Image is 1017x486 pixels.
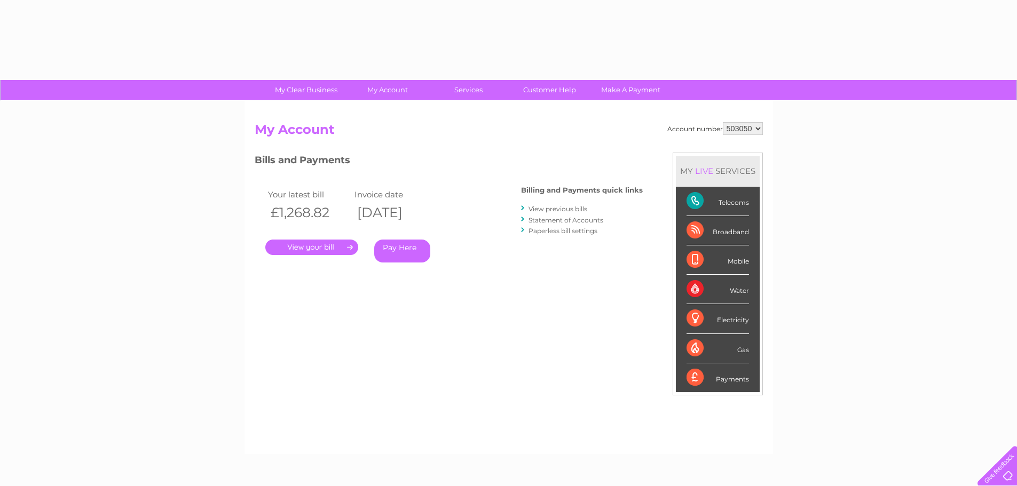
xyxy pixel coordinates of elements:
a: Paperless bill settings [529,227,597,235]
a: Make A Payment [587,80,675,100]
h2: My Account [255,122,763,142]
td: Invoice date [352,187,439,202]
h4: Billing and Payments quick links [521,186,643,194]
div: MY SERVICES [676,156,760,186]
div: Payments [687,363,749,392]
a: View previous bills [529,205,587,213]
a: Services [424,80,513,100]
th: £1,268.82 [265,202,352,224]
h3: Bills and Payments [255,153,643,171]
div: LIVE [693,166,715,176]
div: Electricity [687,304,749,333]
div: Mobile [687,245,749,275]
td: Your latest bill [265,187,352,202]
div: Account number [667,122,763,135]
a: My Clear Business [262,80,350,100]
a: My Account [343,80,431,100]
a: Statement of Accounts [529,216,603,224]
a: Customer Help [506,80,594,100]
div: Gas [687,334,749,363]
div: Water [687,275,749,304]
div: Broadband [687,216,749,245]
a: . [265,240,358,255]
th: [DATE] [352,202,439,224]
a: Pay Here [374,240,430,262]
div: Telecoms [687,187,749,216]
